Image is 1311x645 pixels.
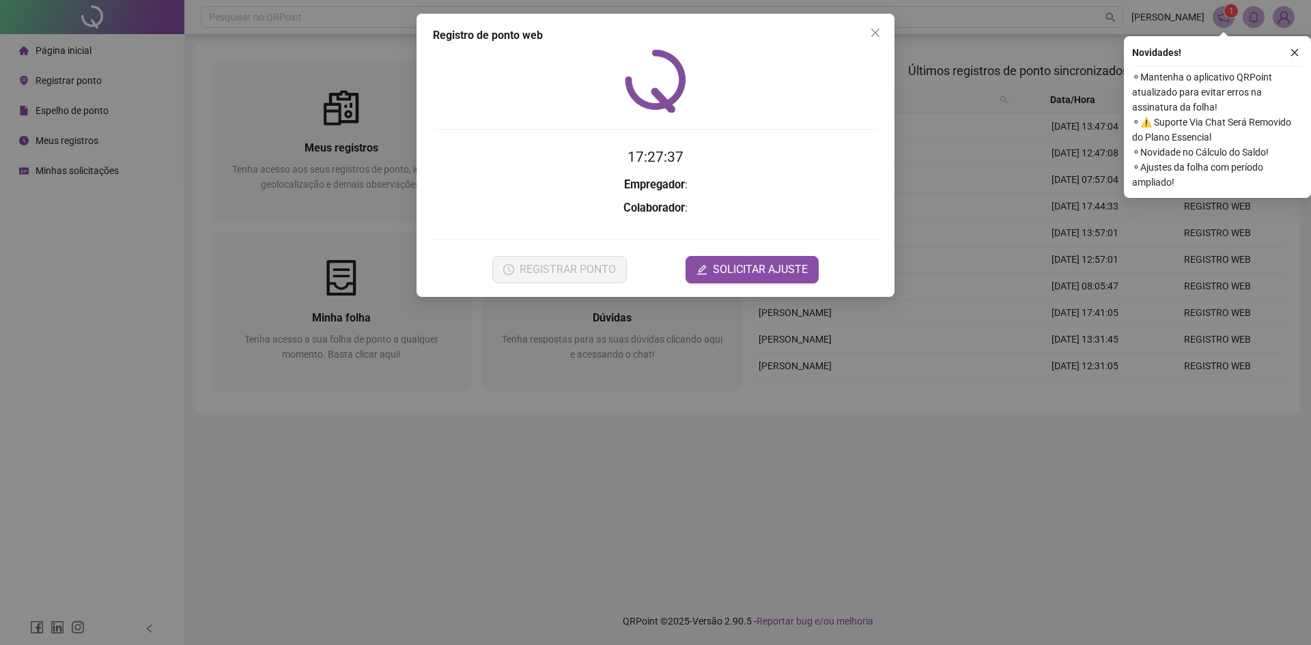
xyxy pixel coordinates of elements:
strong: Colaborador [623,201,685,214]
span: edit [696,264,707,275]
span: Novidades ! [1132,45,1181,60]
strong: Empregador [624,178,685,191]
span: ⚬ ⚠️ Suporte Via Chat Será Removido do Plano Essencial [1132,115,1303,145]
span: ⚬ Mantenha o aplicativo QRPoint atualizado para evitar erros na assinatura da folha! [1132,70,1303,115]
h3: : [433,199,878,217]
span: SOLICITAR AJUSTE [713,261,808,278]
button: editSOLICITAR AJUSTE [686,256,819,283]
button: Close [864,22,886,44]
span: ⚬ Ajustes da folha com período ampliado! [1132,160,1303,190]
h3: : [433,176,878,194]
img: QRPoint [625,49,686,113]
div: Registro de ponto web [433,27,878,44]
span: close [870,27,881,38]
time: 17:27:37 [628,149,683,165]
span: close [1290,48,1299,57]
button: REGISTRAR PONTO [492,256,627,283]
span: ⚬ Novidade no Cálculo do Saldo! [1132,145,1303,160]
